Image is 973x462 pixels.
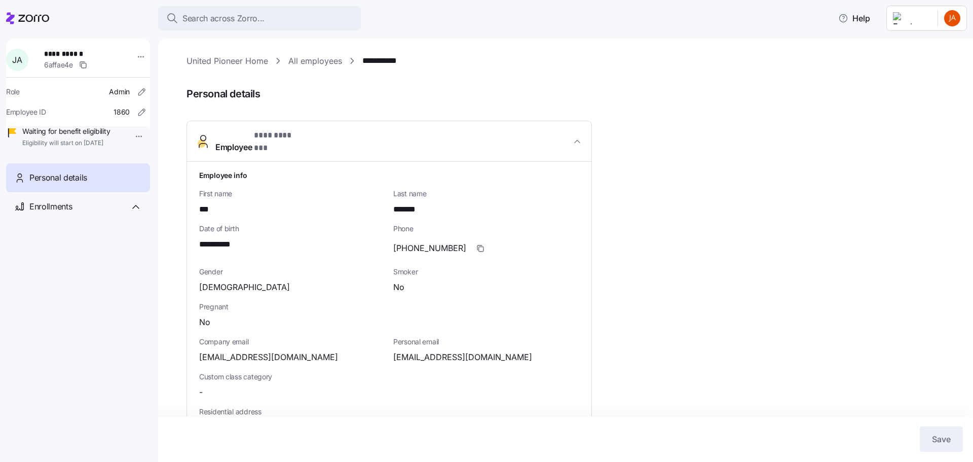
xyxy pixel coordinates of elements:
span: Date of birth [199,224,385,234]
img: Employer logo [893,12,929,24]
span: Pregnant [199,302,579,312]
span: Help [838,12,870,24]
span: 6affae4e [44,60,73,70]
span: [PHONE_NUMBER] [393,242,466,255]
span: Custom class category [199,372,385,382]
span: Employee [215,129,306,154]
span: Eligibility will start on [DATE] [22,139,110,148]
span: Role [6,87,20,97]
span: Employee ID [6,107,46,117]
span: Personal email [393,337,579,347]
img: 56e1a55562f9e92523c5eacc378731de [944,10,960,26]
button: Help [830,8,878,28]
a: United Pioneer Home [186,55,268,67]
span: [EMAIL_ADDRESS][DOMAIN_NAME] [199,351,338,364]
span: Waiting for benefit eligibility [22,126,110,136]
span: 1860 [114,107,130,117]
button: Search across Zorro... [158,6,361,30]
span: Personal details [29,171,87,184]
span: Admin [109,87,130,97]
h1: Employee info [199,170,579,181]
span: Save [932,433,951,445]
span: Residential address [199,407,579,417]
span: No [393,281,404,294]
span: Smoker [393,267,579,277]
span: [DEMOGRAPHIC_DATA] [199,281,290,294]
button: Save [920,427,963,452]
span: [EMAIL_ADDRESS][DOMAIN_NAME] [393,351,532,364]
span: Gender [199,267,385,277]
span: Search across Zorro... [182,12,265,25]
span: Enrollments [29,200,72,213]
span: Company email [199,337,385,347]
span: Phone [393,224,579,234]
span: - [199,386,203,399]
span: No [199,316,210,329]
span: First name [199,189,385,199]
span: Personal details [186,86,959,102]
span: J A [12,56,22,64]
a: All employees [288,55,342,67]
span: Last name [393,189,579,199]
